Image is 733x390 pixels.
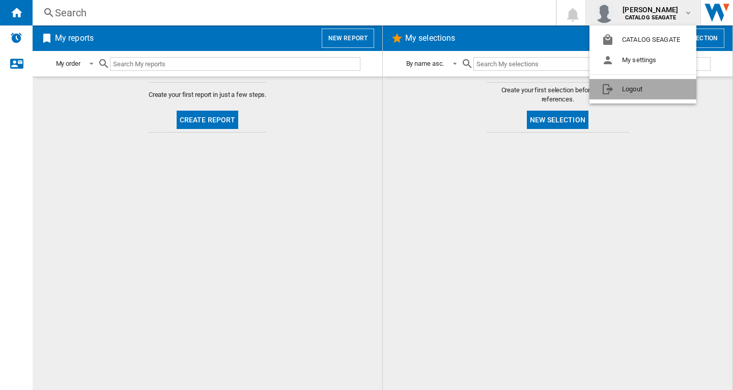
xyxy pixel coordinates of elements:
[589,79,696,99] button: Logout
[589,30,696,50] button: CATALOG SEAGATE
[589,50,696,70] button: My settings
